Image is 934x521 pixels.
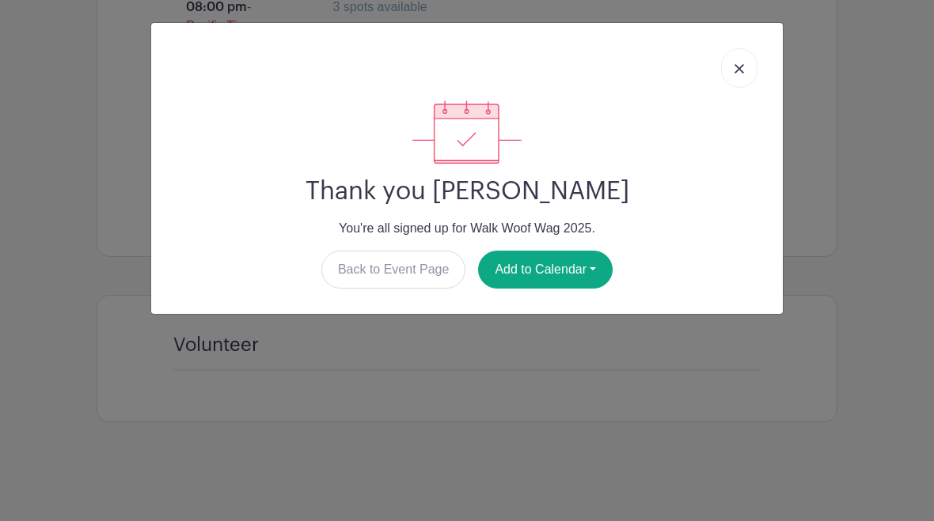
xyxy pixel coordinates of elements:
img: close_button-5f87c8562297e5c2d7936805f587ecaba9071eb48480494691a3f1689db116b3.svg [735,64,744,74]
button: Add to Calendar [478,251,613,289]
h2: Thank you [PERSON_NAME] [164,176,770,206]
a: Back to Event Page [321,251,466,289]
img: signup_complete-c468d5dda3e2740ee63a24cb0ba0d3ce5d8a4ecd24259e683200fb1569d990c8.svg [412,100,522,164]
p: You're all signed up for Walk Woof Wag 2025. [164,219,770,238]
